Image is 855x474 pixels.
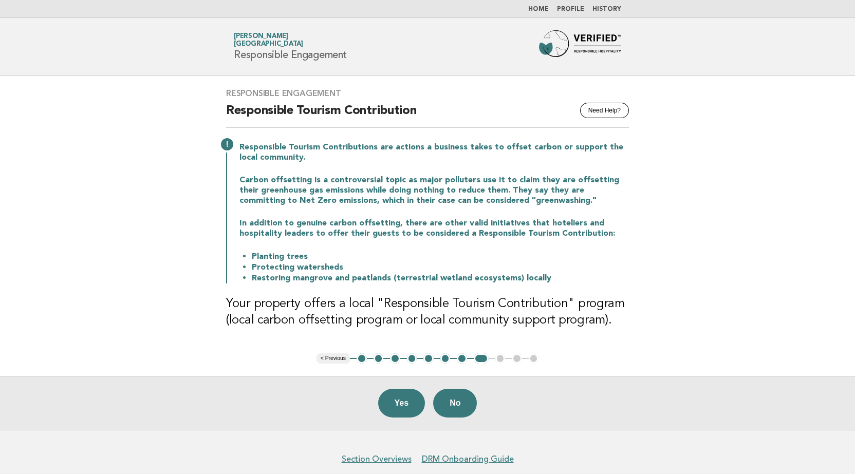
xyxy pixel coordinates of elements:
h2: Responsible Tourism Contribution [226,103,629,128]
button: < Previous [317,353,350,364]
button: 4 [407,353,417,364]
button: Need Help? [580,103,629,118]
a: DRM Onboarding Guide [422,454,514,464]
p: Carbon offsetting is a controversial topic as major polluters use it to claim they are offsetting... [239,175,629,206]
button: 6 [440,353,451,364]
a: Profile [557,6,584,12]
h3: Your property offers a local "Responsible Tourism Contribution" program (local carbon offsetting ... [226,296,629,329]
img: Forbes Travel Guide [539,30,621,63]
p: Responsible Tourism Contributions are actions a business takes to offset carbon or support the lo... [239,142,629,163]
a: Section Overviews [342,454,412,464]
a: [PERSON_NAME][GEOGRAPHIC_DATA] [234,33,303,47]
h3: Responsible Engagement [226,88,629,99]
button: 5 [423,353,434,364]
button: No [433,389,477,418]
li: Protecting watersheds [252,262,629,273]
p: In addition to genuine carbon offsetting, there are other valid initiatives that hoteliers and ho... [239,218,629,239]
button: 3 [390,353,400,364]
button: 2 [374,353,384,364]
button: 8 [474,353,489,364]
a: Home [528,6,549,12]
button: 7 [457,353,467,364]
li: Planting trees [252,251,629,262]
button: Yes [378,389,425,418]
a: History [592,6,621,12]
h1: Responsible Engagement [234,33,347,60]
li: Restoring mangrove and peatlands (terrestrial wetland ecosystems) locally [252,273,629,283]
span: [GEOGRAPHIC_DATA] [234,41,303,48]
button: 1 [357,353,367,364]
